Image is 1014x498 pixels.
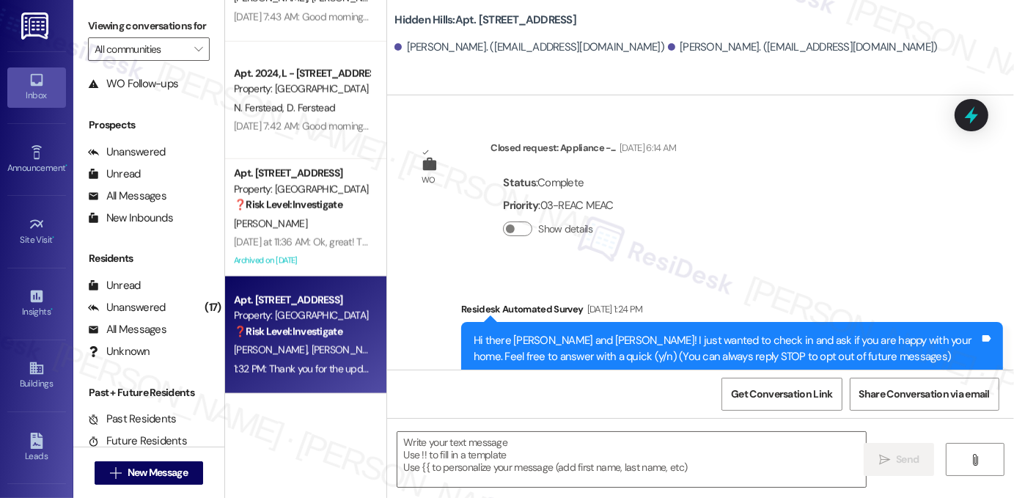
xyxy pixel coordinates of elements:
[234,343,312,356] span: [PERSON_NAME]
[234,308,370,323] div: Property: [GEOGRAPHIC_DATA]
[88,300,166,315] div: Unanswered
[422,172,436,188] div: WO
[88,433,187,449] div: Future Residents
[538,221,592,237] label: Show details
[896,452,919,467] span: Send
[73,385,224,400] div: Past + Future Residents
[668,40,938,55] div: [PERSON_NAME]. ([EMAIL_ADDRESS][DOMAIN_NAME])
[503,172,613,194] div: : Complete
[88,210,173,226] div: New Inbounds
[879,454,890,466] i: 
[234,166,370,181] div: Apt. [STREET_ADDRESS]
[88,411,177,427] div: Past Residents
[73,251,224,266] div: Residents
[503,198,538,213] b: Priority
[731,387,832,402] span: Get Conversation Link
[95,37,186,61] input: All communities
[7,428,66,468] a: Leads
[503,194,613,217] div: : 03-REAC MEAC
[88,144,166,160] div: Unanswered
[859,387,990,402] span: Share Conversation via email
[194,43,202,55] i: 
[312,343,385,356] span: [PERSON_NAME]
[88,15,210,37] label: Viewing conversations for
[88,188,166,204] div: All Messages
[864,443,935,476] button: Send
[65,161,67,171] span: •
[850,378,999,411] button: Share Conversation via email
[7,212,66,252] a: Site Visit •
[491,140,676,161] div: Closed request: Appliance -...
[616,140,677,155] div: [DATE] 6:14 AM
[234,235,622,249] div: [DATE] at 11:36 AM: Ok, great! Thanks so much and if I can't figure it out, I'll come to the office.
[88,344,150,359] div: Unknown
[21,12,51,40] img: ResiDesk Logo
[234,217,307,230] span: [PERSON_NAME]
[394,40,664,55] div: [PERSON_NAME]. ([EMAIL_ADDRESS][DOMAIN_NAME])
[394,12,576,28] b: Hidden Hills: Apt. [STREET_ADDRESS]
[234,182,370,197] div: Property: [GEOGRAPHIC_DATA]
[88,166,141,182] div: Unread
[234,81,370,97] div: Property: [GEOGRAPHIC_DATA]
[51,304,53,315] span: •
[88,322,166,337] div: All Messages
[721,378,842,411] button: Get Conversation Link
[88,278,141,293] div: Unread
[7,356,66,395] a: Buildings
[461,301,1003,322] div: Residesk Automated Survey
[53,232,55,243] span: •
[234,362,379,376] div: 1:32 PM: Thank you for the update!
[7,67,66,107] a: Inbox
[234,198,342,211] strong: ❓ Risk Level: Investigate
[73,117,224,133] div: Prospects
[234,66,370,81] div: Apt. 2024, L - [STREET_ADDRESS]
[234,101,287,114] span: N. Ferstead
[584,301,643,317] div: [DATE] 1:24 PM
[88,76,178,92] div: WO Follow-ups
[969,454,980,466] i: 
[503,175,536,190] b: Status
[95,461,203,485] button: New Message
[287,101,335,114] span: D. Ferstead
[234,325,342,338] strong: ❓ Risk Level: Investigate
[7,284,66,323] a: Insights •
[234,293,370,308] div: Apt. [STREET_ADDRESS]
[232,252,371,270] div: Archived on [DATE]
[110,467,121,479] i: 
[474,333,980,365] div: Hi there [PERSON_NAME] and [PERSON_NAME]! I just wanted to check in and ask if you are happy with...
[201,296,224,319] div: (17)
[128,465,188,480] span: New Message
